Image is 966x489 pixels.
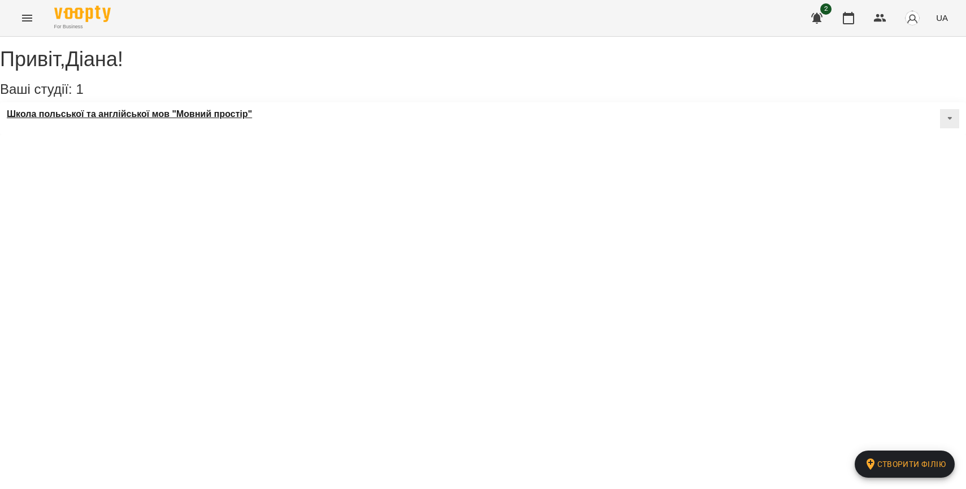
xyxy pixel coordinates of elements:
button: Menu [14,5,41,32]
img: avatar_s.png [904,10,920,26]
span: UA [936,12,948,24]
button: UA [932,7,952,28]
span: 2 [820,3,832,15]
span: 1 [76,81,83,97]
span: For Business [54,23,111,31]
a: Школа польської та англійської мов "Мовний простір" [7,109,252,119]
img: Voopty Logo [54,6,111,22]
